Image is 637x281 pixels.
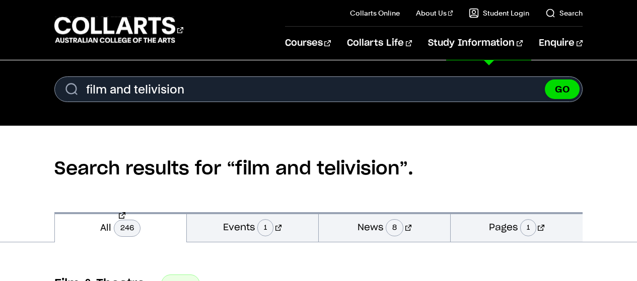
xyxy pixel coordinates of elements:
a: Enquire [539,27,583,60]
span: 246 [114,220,140,237]
form: Search [54,76,583,102]
span: 1 [257,219,273,236]
a: Search [545,8,583,18]
a: Collarts Life [347,27,412,60]
span: 1 [520,219,536,236]
div: Go to homepage [54,16,183,44]
a: About Us [416,8,453,18]
a: Courses [285,27,331,60]
input: Enter Search Term [54,76,583,102]
a: All246 [55,212,186,242]
a: Pages1 [451,212,582,242]
button: GO [545,79,580,99]
a: Collarts Online [350,8,400,18]
span: 8 [386,219,403,236]
a: News8 [319,212,450,242]
h2: Search results for “film and telivision”. [54,126,583,212]
a: Events1 [187,212,318,242]
a: Student Login [469,8,529,18]
a: Study Information [428,27,523,60]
